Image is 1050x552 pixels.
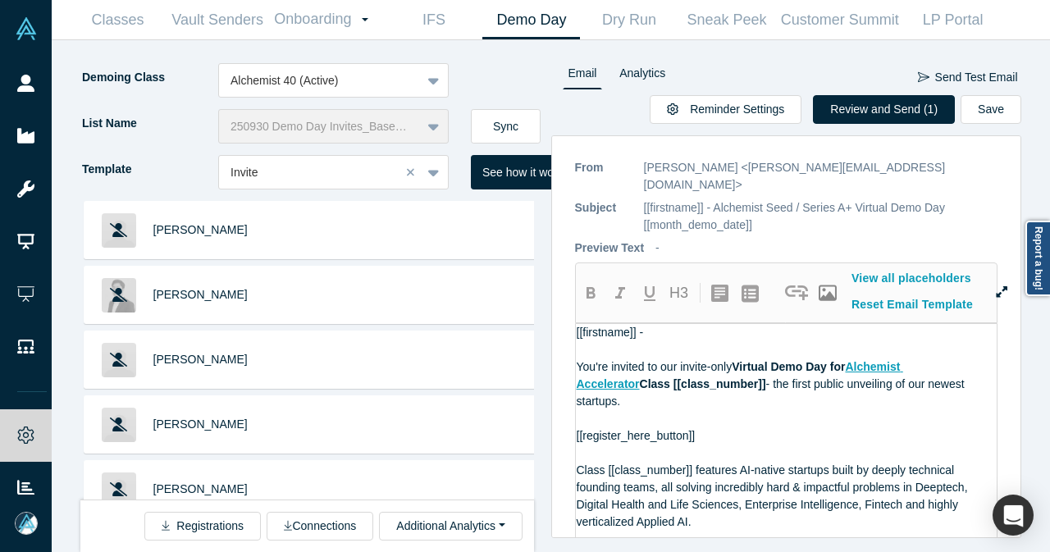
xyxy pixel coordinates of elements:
[575,159,632,194] p: From
[15,512,38,535] img: Mia Scott's Account
[640,377,766,390] span: Class [[class_number]]
[678,1,775,39] a: Sneak Peek
[775,1,904,39] a: Customer Summit
[655,240,660,257] p: -
[577,377,968,408] span: - the first public unveiling of our newest startups.
[842,264,981,293] button: View all placeholders
[385,1,482,39] a: IFS
[650,95,801,124] button: Reminder Settings
[69,1,167,39] a: Classes
[577,360,733,373] span: You're invited to our invite-only
[167,1,268,39] a: Vault Senders
[268,1,385,39] a: Onboarding
[80,63,218,92] label: Demoing Class
[736,279,765,307] button: create uolbg-list-item
[80,109,218,138] label: List Name
[471,109,541,144] button: Sync
[842,290,983,319] button: Reset Email Template
[267,512,373,541] button: Connections
[904,1,1002,39] a: LP Portal
[577,429,696,442] span: [[register_here_button]]
[732,360,845,373] span: Virtual Demo Day for
[577,463,971,528] span: Class [[class_number]] features AI-native startups built by deeply technical founding teams, all ...
[577,326,644,339] span: [[firstname]] -
[644,199,998,234] p: [[firstname]] - Alchemist Seed / Series A+ Virtual Demo Day [[month_demo_date]]
[80,155,218,184] label: Template
[644,159,998,194] p: [PERSON_NAME] <[PERSON_NAME][EMAIL_ADDRESS][DOMAIN_NAME]>
[482,1,580,39] a: Demo Day
[153,482,248,495] a: [PERSON_NAME]
[144,512,261,541] button: Registrations
[1025,221,1050,296] a: Report a bug!
[15,17,38,40] img: Alchemist Vault Logo
[153,353,248,366] a: [PERSON_NAME]
[153,288,248,301] a: [PERSON_NAME]
[813,95,955,124] button: Review and Send (1)
[153,417,248,431] a: [PERSON_NAME]
[580,1,678,39] a: Dry Run
[917,63,1019,92] button: Send Test Email
[575,240,645,257] p: Preview Text
[614,63,671,89] a: Analytics
[153,223,248,236] a: [PERSON_NAME]
[664,279,694,307] button: H3
[471,155,581,189] button: See how it works
[379,512,522,541] button: Additional Analytics
[961,95,1021,124] button: Save
[575,199,632,234] p: Subject
[563,63,603,89] a: Email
